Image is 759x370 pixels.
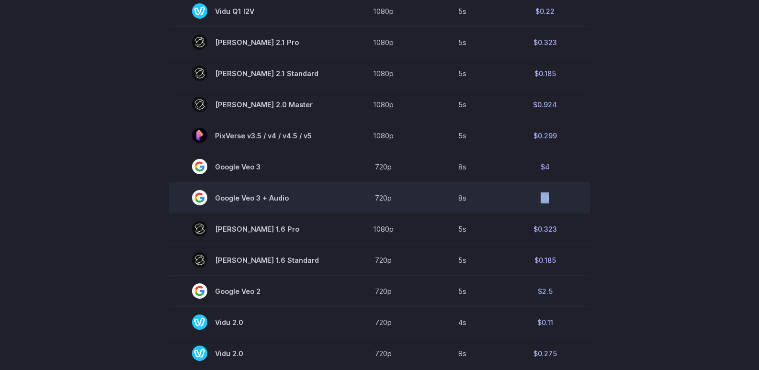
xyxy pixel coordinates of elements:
[500,245,590,276] td: $0.185
[500,307,590,338] td: $0.11
[342,307,424,338] td: 720p
[424,245,500,276] td: 5s
[500,213,590,245] td: $0.323
[424,182,500,213] td: 8s
[500,120,590,151] td: $0.299
[342,27,424,58] td: 1080p
[192,252,319,268] span: [PERSON_NAME] 1.6 Standard
[424,89,500,120] td: 5s
[342,58,424,89] td: 1080p
[424,151,500,182] td: 8s
[192,34,319,50] span: [PERSON_NAME] 2.1 Pro
[500,276,590,307] td: $2.5
[342,213,424,245] td: 1080p
[192,283,319,299] span: Google Veo 2
[342,89,424,120] td: 1080p
[424,58,500,89] td: 5s
[342,120,424,151] td: 1080p
[500,89,590,120] td: $0.924
[424,276,500,307] td: 5s
[192,190,319,205] span: Google Veo 3 + Audio
[424,338,500,369] td: 8s
[500,151,590,182] td: $4
[192,314,319,330] span: Vidu 2.0
[500,338,590,369] td: $0.275
[342,276,424,307] td: 720p
[424,27,500,58] td: 5s
[192,128,319,143] span: PixVerse v3.5 / v4 / v4.5 / v5
[192,66,319,81] span: [PERSON_NAME] 2.1 Standard
[500,27,590,58] td: $0.323
[342,151,424,182] td: 720p
[424,120,500,151] td: 5s
[500,58,590,89] td: $0.185
[342,245,424,276] td: 720p
[424,307,500,338] td: 4s
[192,159,319,174] span: Google Veo 3
[500,182,590,213] td: $6
[192,346,319,361] span: Vidu 2.0
[342,338,424,369] td: 720p
[342,182,424,213] td: 720p
[424,213,500,245] td: 5s
[192,3,319,19] span: Vidu Q1 I2V
[192,97,319,112] span: [PERSON_NAME] 2.0 Master
[192,221,319,236] span: [PERSON_NAME] 1.6 Pro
